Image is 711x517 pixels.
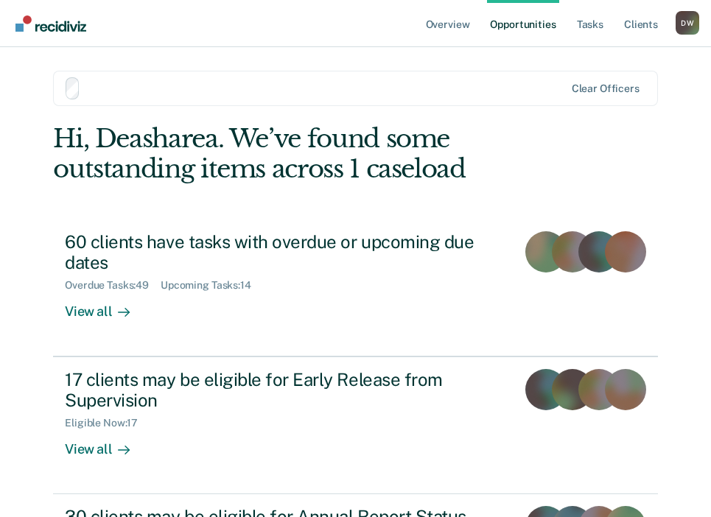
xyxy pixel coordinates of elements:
div: 60 clients have tasks with overdue or upcoming due dates [65,231,505,274]
img: Recidiviz [15,15,86,32]
iframe: Intercom live chat [661,467,696,502]
div: D W [676,11,699,35]
div: Hi, Deasharea. We’ve found some outstanding items across 1 caseload [53,124,536,184]
div: View all [65,292,147,320]
button: Profile dropdown button [676,11,699,35]
a: 60 clients have tasks with overdue or upcoming due datesOverdue Tasks:49Upcoming Tasks:14View all [53,219,658,356]
div: 17 clients may be eligible for Early Release from Supervision [65,369,505,412]
div: View all [65,429,147,458]
div: Upcoming Tasks : 14 [161,279,263,292]
a: 17 clients may be eligible for Early Release from SupervisionEligible Now:17View all [53,356,658,494]
div: Overdue Tasks : 49 [65,279,161,292]
div: Clear officers [572,82,640,95]
div: Eligible Now : 17 [65,417,150,429]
